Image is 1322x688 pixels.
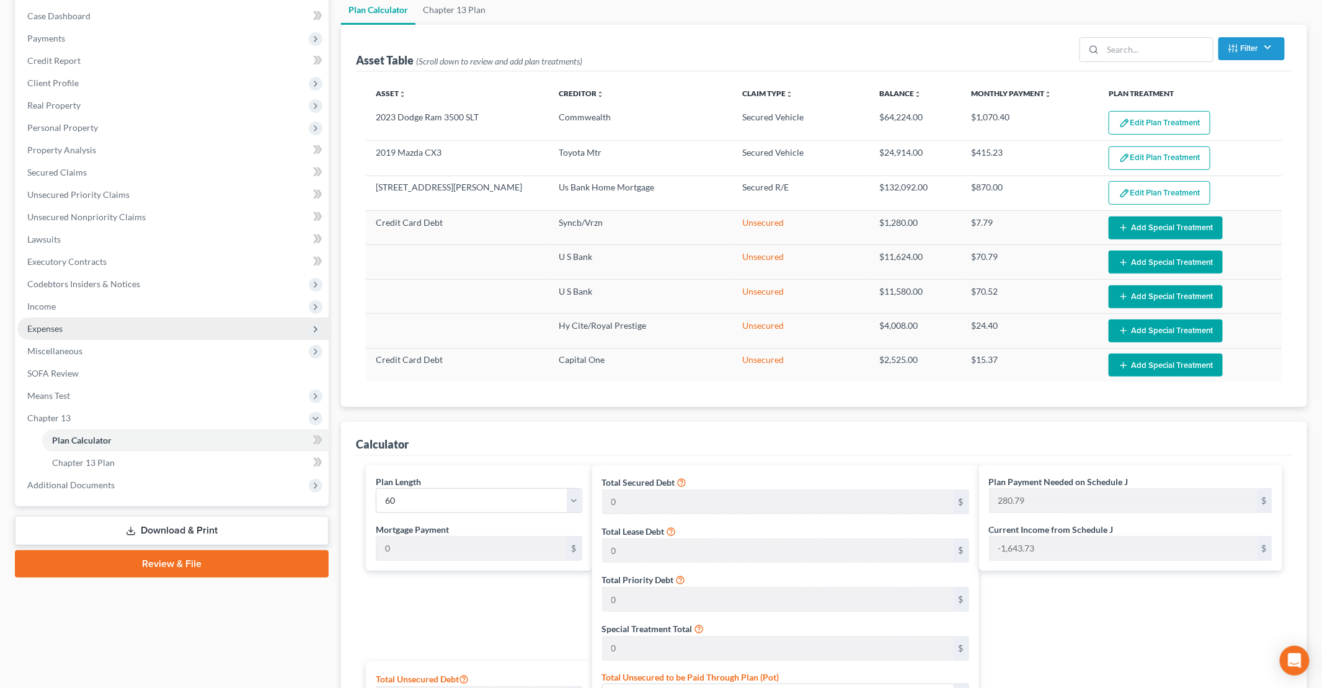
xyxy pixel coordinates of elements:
[962,245,1099,279] td: $70.79
[549,279,733,313] td: U S Bank
[972,89,1052,98] a: Monthly Paymentunfold_more
[27,33,65,43] span: Payments
[15,516,329,545] a: Download & Print
[962,141,1099,176] td: $415.23
[17,184,329,206] a: Unsecured Priority Claims
[27,11,91,21] span: Case Dashboard
[376,475,421,488] label: Plan Length
[870,141,962,176] td: $24,914.00
[376,89,406,98] a: Assetunfold_more
[27,167,87,177] span: Secured Claims
[870,279,962,313] td: $11,580.00
[549,211,733,245] td: Syncb/Vrzn
[990,537,1257,560] input: 0.00
[366,106,549,141] td: 2023 Dodge Ram 3500 SLT
[990,489,1257,512] input: 0.00
[732,176,870,210] td: Secured R/E
[602,573,674,586] label: Total Priority Debt
[17,161,329,184] a: Secured Claims
[17,139,329,161] a: Property Analysis
[27,301,56,311] span: Income
[962,279,1099,313] td: $70.52
[1119,118,1130,128] img: edit-pencil-c1479a1de80d8dea1e2430c2f745a3c6a07e9d7aa2eeffe225670001d78357a8.svg
[52,435,112,445] span: Plan Calculator
[366,348,549,382] td: Credit Card Debt
[356,53,582,68] div: Asset Table
[549,176,733,210] td: Us Bank Home Mortgage
[962,176,1099,210] td: $870.00
[962,348,1099,382] td: $15.37
[27,234,61,244] span: Lawsuits
[549,141,733,176] td: Toyota Mtr
[1218,37,1285,60] button: Filter
[549,348,733,382] td: Capital One
[549,106,733,141] td: Commwealth
[549,245,733,279] td: U S Bank
[17,206,329,228] a: Unsecured Nonpriority Claims
[786,91,793,98] i: unfold_more
[376,537,567,560] input: 0.00
[1103,38,1213,61] input: Search...
[567,537,582,560] div: $
[559,89,605,98] a: Creditorunfold_more
[915,91,922,98] i: unfold_more
[954,637,969,660] div: $
[27,323,63,334] span: Expenses
[602,525,665,538] label: Total Lease Debt
[870,211,962,245] td: $1,280.00
[732,211,870,245] td: Unsecured
[742,89,793,98] a: Claim Typeunfold_more
[1119,153,1130,163] img: edit-pencil-c1479a1de80d8dea1e2430c2f745a3c6a07e9d7aa2eeffe225670001d78357a8.svg
[870,348,962,382] td: $2,525.00
[27,256,107,267] span: Executory Contracts
[602,622,693,635] label: Special Treatment Total
[870,176,962,210] td: $132,092.00
[732,245,870,279] td: Unsecured
[17,362,329,385] a: SOFA Review
[17,50,329,72] a: Credit Report
[27,145,96,155] span: Property Analysis
[27,413,71,423] span: Chapter 13
[954,490,969,514] div: $
[1109,251,1223,274] button: Add Special Treatment
[1045,91,1052,98] i: unfold_more
[1109,285,1223,308] button: Add Special Treatment
[27,78,79,88] span: Client Profile
[15,550,329,578] a: Review & File
[27,189,130,200] span: Unsecured Priority Claims
[954,587,969,611] div: $
[42,429,329,452] a: Plan Calculator
[356,437,409,452] div: Calculator
[1109,217,1223,239] button: Add Special Treatment
[962,314,1099,348] td: $24.40
[366,176,549,210] td: [STREET_ADDRESS][PERSON_NAME]
[732,314,870,348] td: Unsecured
[870,245,962,279] td: $11,624.00
[27,55,81,66] span: Credit Report
[732,106,870,141] td: Secured Vehicle
[27,279,140,289] span: Codebtors Insiders & Notices
[1109,146,1210,170] button: Edit Plan Treatment
[1119,188,1130,199] img: edit-pencil-c1479a1de80d8dea1e2430c2f745a3c6a07e9d7aa2eeffe225670001d78357a8.svg
[27,368,79,378] span: SOFA Review
[732,141,870,176] td: Secured Vehicle
[52,457,115,468] span: Chapter 13 Plan
[962,106,1099,141] td: $1,070.40
[1257,537,1272,560] div: $
[17,251,329,273] a: Executory Contracts
[603,587,954,611] input: 0.00
[27,100,81,110] span: Real Property
[603,637,954,660] input: 0.00
[602,671,779,684] label: Total Unsecured to be Paid Through Plan (Pot)
[880,89,922,98] a: Balanceunfold_more
[989,475,1129,488] label: Plan Payment Needed on Schedule J
[732,348,870,382] td: Unsecured
[27,390,70,401] span: Means Test
[27,480,115,490] span: Additional Documents
[366,141,549,176] td: 2019 Mazda CX3
[27,346,82,356] span: Miscellaneous
[42,452,329,474] a: Chapter 13 Plan
[366,211,549,245] td: Credit Card Debt
[954,539,969,563] div: $
[597,91,605,98] i: unfold_more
